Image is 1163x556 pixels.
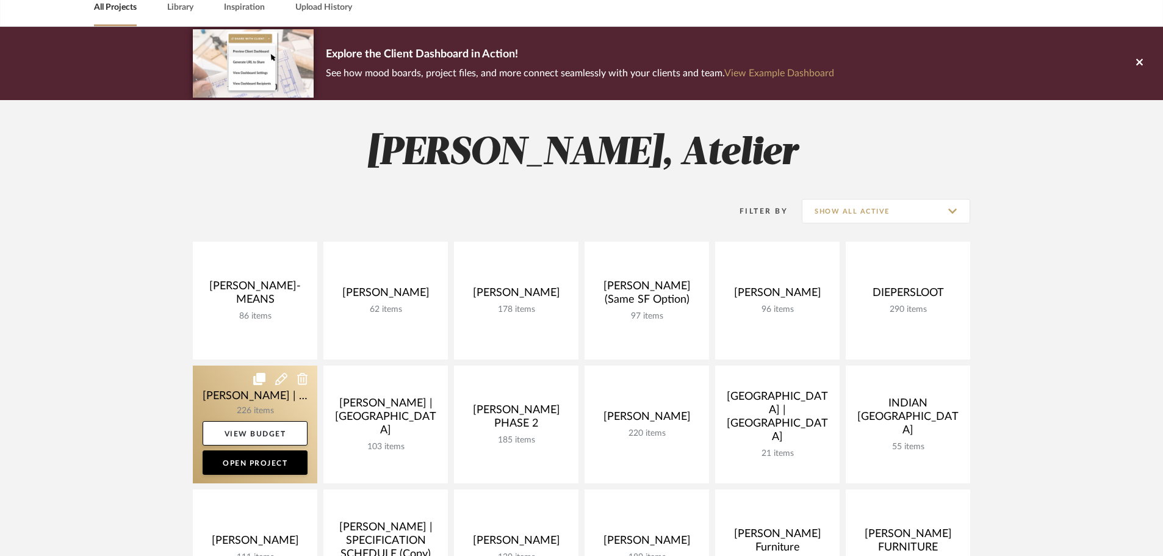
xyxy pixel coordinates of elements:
[193,29,314,97] img: d5d033c5-7b12-40c2-a960-1ecee1989c38.png
[594,410,699,428] div: [PERSON_NAME]
[326,45,834,65] p: Explore the Client Dashboard in Action!
[333,305,438,315] div: 62 items
[142,131,1021,176] h2: [PERSON_NAME], Atelier
[203,534,308,552] div: [PERSON_NAME]
[855,442,960,452] div: 55 items
[725,305,830,315] div: 96 items
[725,390,830,449] div: [GEOGRAPHIC_DATA] | [GEOGRAPHIC_DATA]
[724,205,788,217] div: Filter By
[203,311,308,322] div: 86 items
[724,68,834,78] a: View Example Dashboard
[203,280,308,311] div: [PERSON_NAME]-MEANS
[333,442,438,452] div: 103 items
[594,311,699,322] div: 97 items
[855,305,960,315] div: 290 items
[594,280,699,311] div: [PERSON_NAME] (Same SF Option)
[464,534,569,552] div: [PERSON_NAME]
[725,286,830,305] div: [PERSON_NAME]
[203,421,308,446] a: View Budget
[594,428,699,439] div: 220 items
[464,435,569,446] div: 185 items
[855,286,960,305] div: DIEPERSLOOT
[326,65,834,82] p: See how mood boards, project files, and more connect seamlessly with your clients and team.
[725,449,830,459] div: 21 items
[464,305,569,315] div: 178 items
[464,403,569,435] div: [PERSON_NAME] PHASE 2
[594,534,699,552] div: [PERSON_NAME]
[464,286,569,305] div: [PERSON_NAME]
[333,286,438,305] div: [PERSON_NAME]
[333,397,438,442] div: [PERSON_NAME] | [GEOGRAPHIC_DATA]
[203,450,308,475] a: Open Project
[855,397,960,442] div: INDIAN [GEOGRAPHIC_DATA]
